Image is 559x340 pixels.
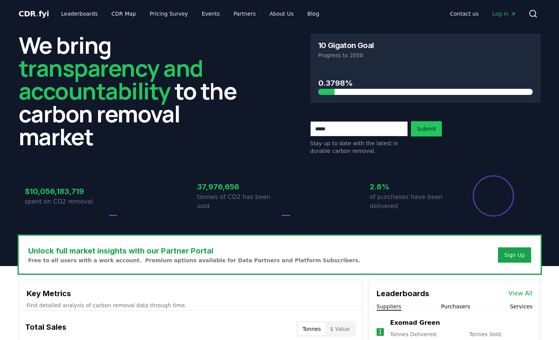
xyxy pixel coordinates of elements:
a: CDR.fyi [19,8,49,19]
h3: $10,056,183,719 [25,186,107,197]
h3: Total Sales [25,321,66,337]
h2: We bring to the carbon removal market [19,34,249,148]
button: Suppliers [377,303,401,310]
a: CDR Map [105,7,142,21]
h3: Key Metrics [27,288,354,299]
a: Pricing Survey [143,7,194,21]
p: Progress to 2050 [318,51,533,59]
span: Log in [492,10,516,18]
div: Percentage of sales delivered [472,175,515,217]
p: spent on CO2 removal [25,197,107,206]
p: of purchases have been delivered [370,192,452,211]
p: 1 [378,327,382,337]
button: Submit [411,121,442,136]
button: Sign Up [498,247,531,263]
a: Blog [301,7,325,21]
a: Leaderboards [55,7,104,21]
a: Partners [227,7,262,21]
span: . [36,9,39,18]
a: Sign Up [504,251,525,259]
a: Contact us [444,7,485,21]
span: CDR fyi [19,9,49,18]
a: Log in [486,7,522,21]
nav: Main [444,7,522,21]
h3: 10 Gigaton Goal [318,42,374,49]
button: Purchasers [441,303,470,310]
h3: 2.6% [370,181,452,192]
span: transparency and accountability [19,52,203,106]
a: About Us [263,7,300,21]
h3: Leaderboards [377,288,429,299]
button: Tonnes [298,323,325,335]
button: $ Value [325,323,354,335]
a: Exomad Green [390,318,440,327]
a: Events [196,7,226,21]
h3: Unlock full market insights with our Partner Portal [28,245,361,257]
nav: Main [55,7,325,21]
h3: 0.3798% [318,77,533,89]
p: tonnes of CO2 has been sold [197,192,280,211]
h3: 37,976,656 [197,181,280,192]
button: Services [510,303,532,310]
p: Free to all users with a work account. Premium options available for Data Partners and Platform S... [28,257,361,264]
p: Find detailed analysis of carbon removal data through time. [27,302,354,309]
a: View All [509,289,533,298]
p: Stay up to date with the latest in durable carbon removal. [310,140,408,155]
